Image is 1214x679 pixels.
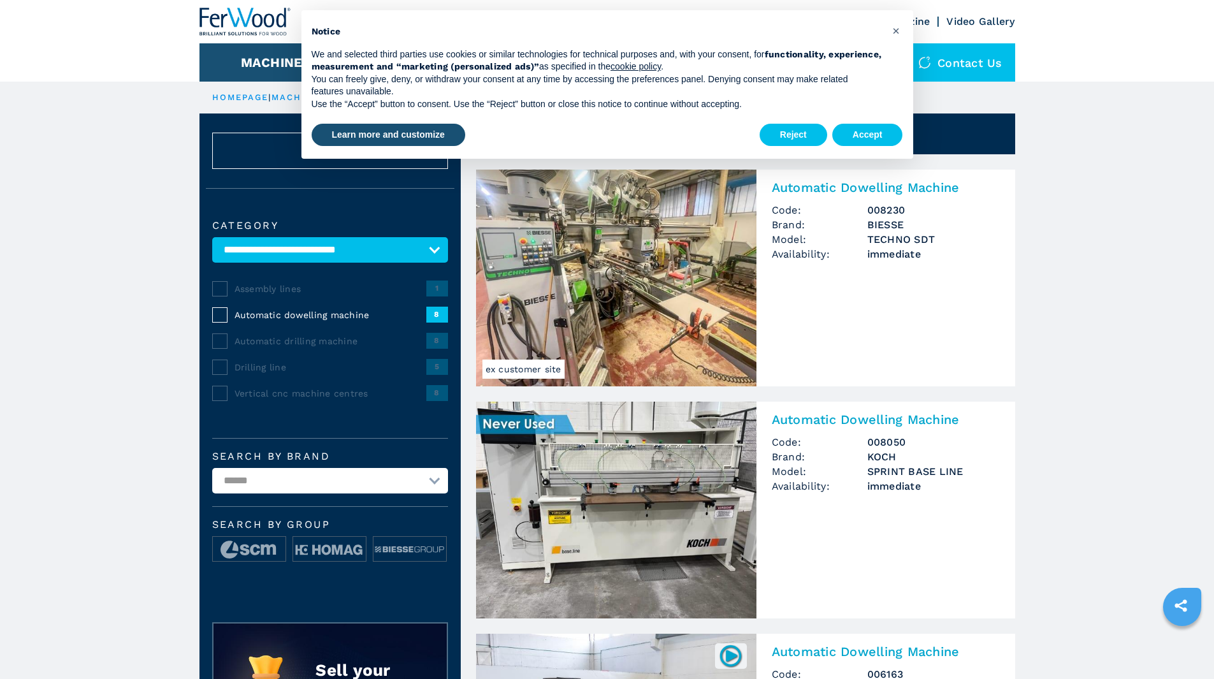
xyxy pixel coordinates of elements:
h3: BIESSE [867,217,1000,232]
span: Assembly lines [235,282,426,295]
span: | [268,92,271,102]
h2: Automatic Dowelling Machine [772,180,1000,195]
span: Code: [772,203,867,217]
a: sharethis [1165,590,1197,622]
h3: KOCH [867,449,1000,464]
span: × [892,23,900,38]
img: Automatic Dowelling Machine BIESSE TECHNO SDT [476,170,756,386]
strong: functionality, experience, measurement and “marketing (personalized ads)” [312,49,882,72]
span: Availability: [772,479,867,493]
button: Accept [832,124,903,147]
p: We and selected third parties use cookies or similar technologies for technical purposes and, wit... [312,48,883,73]
a: Automatic Dowelling Machine KOCH SPRINT BASE LINEAutomatic Dowelling MachineCode:008050Brand:KOCH... [476,402,1015,618]
span: Vertical cnc machine centres [235,387,426,400]
img: image [213,537,285,562]
label: Search by brand [212,451,448,462]
h3: SPRINT BASE LINE [867,464,1000,479]
button: Learn more and customize [312,124,465,147]
h2: Automatic Dowelling Machine [772,412,1000,427]
a: HOMEPAGE [212,92,269,102]
img: image [373,537,446,562]
h3: 008050 [867,435,1000,449]
span: 8 [426,307,448,322]
span: Automatic drilling machine [235,335,426,347]
span: Model: [772,232,867,247]
a: Video Gallery [946,15,1015,27]
span: Brand: [772,449,867,464]
span: Drilling line [235,361,426,374]
a: cookie policy [611,61,661,71]
button: Close this notice [886,20,907,41]
p: You can freely give, deny, or withdraw your consent at any time by accessing the preferences pane... [312,73,883,98]
button: Machines [241,55,311,70]
h2: Automatic Dowelling Machine [772,644,1000,659]
img: 006163 [718,643,743,668]
label: Category [212,221,448,231]
span: Automatic dowelling machine [235,309,426,321]
span: Availability: [772,247,867,261]
span: ex customer site [482,360,565,379]
span: Search by group [212,520,448,530]
span: Code: [772,435,867,449]
h3: TECHNO SDT [867,232,1000,247]
button: ResetCancel [212,133,448,169]
h2: Notice [312,26,883,38]
span: 1 [426,281,448,296]
span: Brand: [772,217,867,232]
span: 8 [426,333,448,348]
div: Contact us [906,43,1015,82]
button: Reject [760,124,827,147]
span: immediate [867,247,1000,261]
a: machines [271,92,326,102]
img: Contact us [918,56,931,69]
img: Ferwood [199,8,291,36]
span: 8 [426,385,448,400]
span: 5 [426,359,448,374]
span: immediate [867,479,1000,493]
span: Model: [772,464,867,479]
a: Automatic Dowelling Machine BIESSE TECHNO SDTex customer siteAutomatic Dowelling MachineCode:0082... [476,170,1015,386]
h3: 008230 [867,203,1000,217]
p: Use the “Accept” button to consent. Use the “Reject” button or close this notice to continue with... [312,98,883,111]
img: image [293,537,366,562]
img: Automatic Dowelling Machine KOCH SPRINT BASE LINE [476,402,756,618]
